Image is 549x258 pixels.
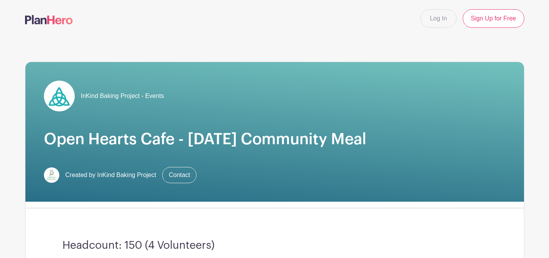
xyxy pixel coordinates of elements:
[44,81,75,111] img: HTRIT2.jpg
[65,170,156,180] span: Created by InKind Baking Project
[162,167,196,183] a: Contact
[62,239,487,252] h3: Headcount: 150 (4 Volunteers)
[44,130,505,148] h1: Open Hearts Cafe - [DATE] Community Meal
[44,167,59,183] img: InKind-Logo.jpg
[420,9,457,28] a: Log In
[81,91,164,101] span: InKind Baking Project - Events
[25,15,73,24] img: logo-507f7623f17ff9eddc593b1ce0a138ce2505c220e1c5a4e2b4648c50719b7d32.svg
[463,9,524,28] a: Sign Up for Free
